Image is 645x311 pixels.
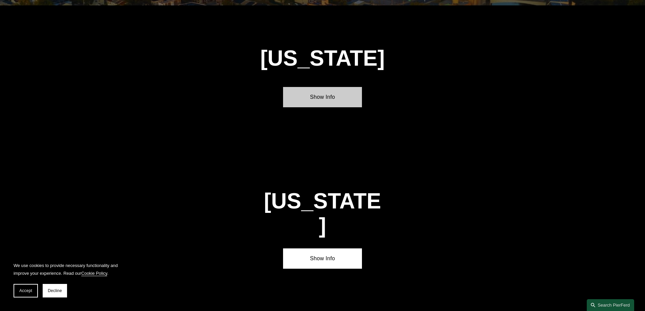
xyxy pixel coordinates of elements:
[43,284,67,297] button: Decline
[81,271,107,276] a: Cookie Policy
[19,288,32,293] span: Accept
[48,288,62,293] span: Decline
[14,284,38,297] button: Accept
[14,262,122,277] p: We use cookies to provide necessary functionality and improve your experience. Read our .
[7,255,129,304] section: Cookie banner
[263,189,382,238] h1: [US_STATE]
[283,248,362,269] a: Show Info
[587,299,634,311] a: Search this site
[243,46,402,71] h1: [US_STATE]
[283,87,362,107] a: Show Info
